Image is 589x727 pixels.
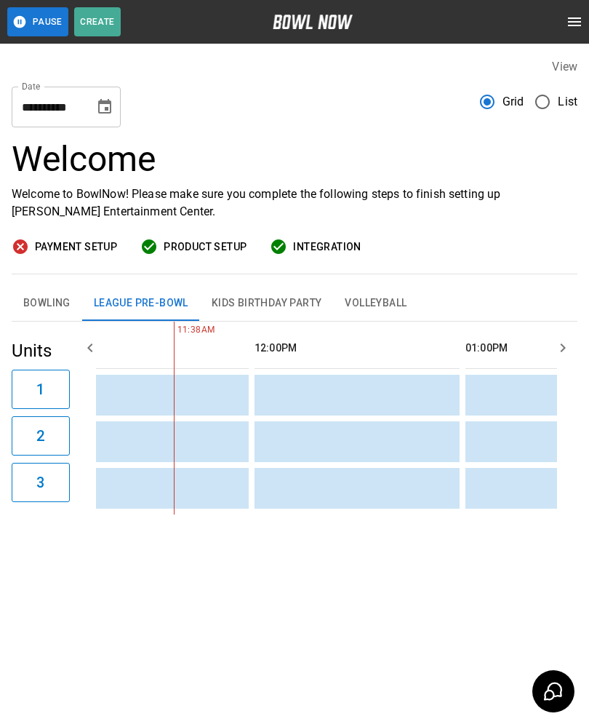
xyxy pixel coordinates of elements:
[560,7,589,36] button: open drawer
[12,186,577,221] p: Welcome to BowlNow! Please make sure you complete the following steps to finish setting up [PERSO...
[7,7,68,36] button: Pause
[12,416,70,456] button: 2
[36,424,44,448] h6: 2
[552,60,577,74] label: View
[293,238,361,256] span: Integration
[12,339,70,362] h5: Units
[255,327,460,369] th: 12:00PM
[74,7,121,36] button: Create
[82,286,200,321] button: League Pre-Bowl
[558,93,577,111] span: List
[200,286,334,321] button: Kids Birthday Party
[12,370,70,409] button: 1
[273,15,353,29] img: logo
[333,286,418,321] button: Volleyball
[35,238,117,256] span: Payment Setup
[174,323,177,338] span: 11:38AM
[12,286,82,321] button: Bowling
[44,327,249,369] th: 11:00AM
[90,92,119,122] button: Choose date, selected date is Oct 9, 2025
[12,139,577,180] h3: Welcome
[36,378,44,401] h6: 1
[36,471,44,494] h6: 3
[502,93,524,111] span: Grid
[164,238,247,256] span: Product Setup
[12,286,577,321] div: inventory tabs
[12,463,70,502] button: 3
